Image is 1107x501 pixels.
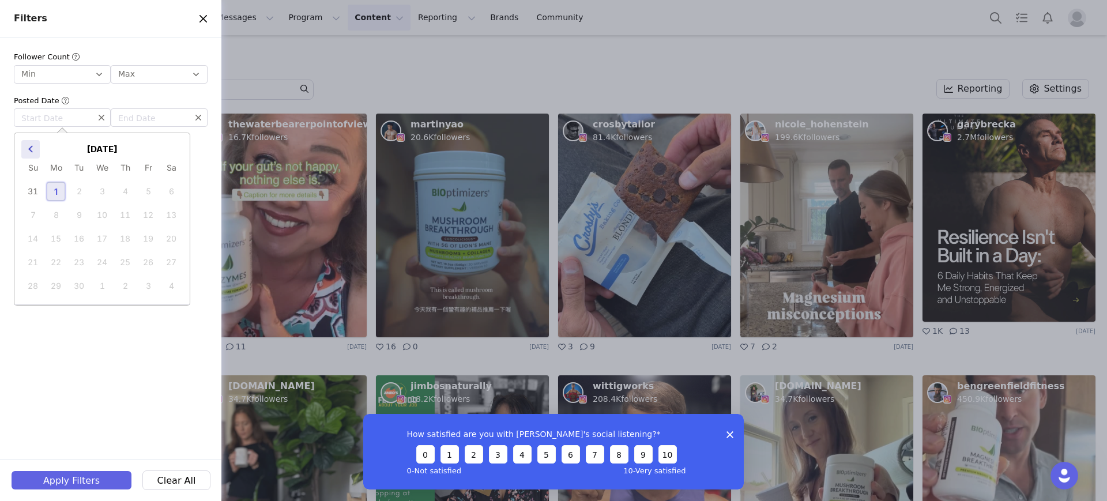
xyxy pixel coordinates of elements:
[162,277,180,295] div: Not available Saturday, October 4th, 2025
[139,229,157,248] div: Not available Friday, September 19th, 2025
[93,206,111,224] div: Not available Wednesday, September 10th, 2025
[1050,462,1078,489] iframe: Intercom live chat
[24,206,42,224] div: Not available Sunday, September 7th, 2025
[139,277,157,295] div: Not available Friday, October 3rd, 2025
[162,206,180,224] div: Not available Saturday, September 13th, 2025
[116,182,134,201] div: Not available Thursday, September 4th, 2025
[116,253,134,272] div: Not available Thursday, September 25th, 2025
[111,108,208,127] input: End Date
[47,229,65,248] div: Not available Monday, September 15th, 2025
[116,229,134,248] div: Not available Thursday, September 18th, 2025
[14,108,111,127] input: Start Date
[24,277,42,295] div: Not available Sunday, September 28th, 2025
[70,182,88,201] div: Not available Tuesday, September 2nd, 2025
[21,179,183,297] div: Month September, 2025
[24,253,42,272] div: Not available Sunday, September 21st, 2025
[91,159,114,177] div: Wednesday
[162,182,180,201] div: Not available Saturday, September 6th, 2025
[12,471,131,489] button: Apply Filters
[139,206,157,224] div: Not available Friday, September 12th, 2025
[44,159,67,177] div: Monday
[160,159,183,177] div: Saturday
[70,229,88,248] div: Not available Tuesday, September 16th, 2025
[24,229,42,248] div: Not available Sunday, September 14th, 2025
[67,159,91,177] div: Tuesday
[137,159,160,177] div: Friday
[47,277,65,295] div: Not available Monday, September 29th, 2025
[116,277,134,295] div: Not available Thursday, October 2nd, 2025
[139,253,157,272] div: Not available Friday, September 26th, 2025
[21,159,44,177] div: Sunday
[93,253,111,272] div: Not available Wednesday, September 24th, 2025
[47,206,65,224] div: Not available Monday, September 8th, 2025
[162,253,180,272] div: Not available Saturday, September 27th, 2025
[363,414,744,489] iframe: Survey from GRIN
[139,182,157,201] div: Not available Friday, September 5th, 2025
[47,182,65,201] div: Choose Monday, September 1st, 2025
[70,253,88,272] div: Not available Tuesday, September 23rd, 2025
[70,206,88,224] div: Not available Tuesday, September 9th, 2025
[47,253,65,272] div: Not available Monday, September 22nd, 2025
[93,182,111,201] div: Not available Wednesday, September 3rd, 2025
[14,95,59,107] p: Posted Date
[21,140,40,159] button: Previous Month
[93,229,111,248] div: Not available Wednesday, September 17th, 2025
[93,277,111,295] div: Not available Wednesday, October 1st, 2025
[14,140,190,159] div: [DATE]
[14,133,190,306] div: Choose Date
[162,229,180,248] div: Not available Saturday, September 20th, 2025
[70,277,88,295] div: Not available Tuesday, September 30th, 2025
[24,182,42,201] div: Choose Sunday, August 31st, 2025
[114,159,137,177] div: Thursday
[143,471,210,489] button: Clear All
[116,206,134,224] div: Not available Thursday, September 11th, 2025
